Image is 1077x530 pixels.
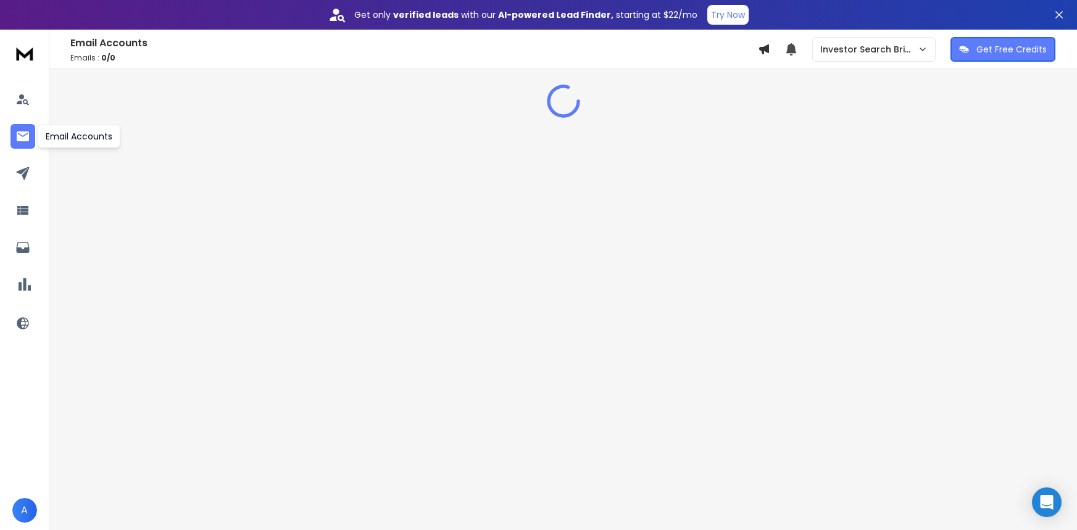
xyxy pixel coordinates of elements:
p: Try Now [711,9,745,21]
img: logo [12,42,37,65]
h1: Email Accounts [70,36,758,51]
p: Get Free Credits [976,43,1047,56]
button: A [12,498,37,523]
p: Investor Search Brillwood [820,43,918,56]
span: 0 / 0 [101,52,115,63]
div: Email Accounts [38,125,120,148]
button: Get Free Credits [950,37,1055,62]
strong: AI-powered Lead Finder, [498,9,613,21]
p: Get only with our starting at $22/mo [354,9,697,21]
p: Emails : [70,53,758,63]
div: Open Intercom Messenger [1032,487,1062,517]
strong: verified leads [393,9,459,21]
button: Try Now [707,5,749,25]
